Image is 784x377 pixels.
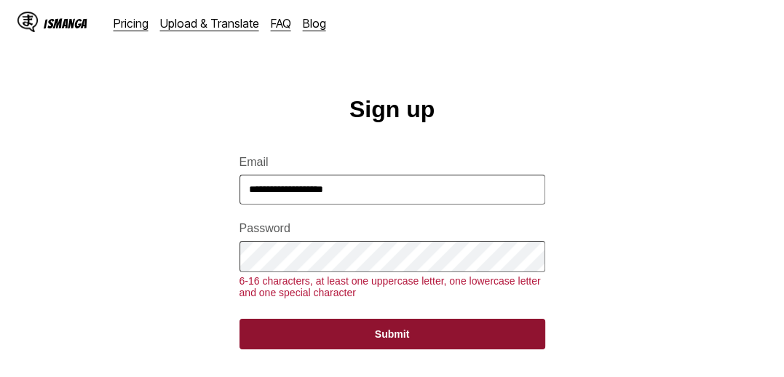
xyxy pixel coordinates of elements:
[239,222,545,235] label: Password
[239,156,545,169] label: Email
[114,16,149,31] a: Pricing
[239,275,545,298] div: 6-16 characters, at least one uppercase letter, one lowercase letter and one special character
[17,12,114,35] a: IsManga LogoIsManga
[160,16,259,31] a: Upload & Translate
[349,96,435,123] h1: Sign up
[303,16,326,31] a: Blog
[44,17,87,31] div: IsManga
[239,319,545,349] button: Submit
[17,12,38,32] img: IsManga Logo
[271,16,291,31] a: FAQ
